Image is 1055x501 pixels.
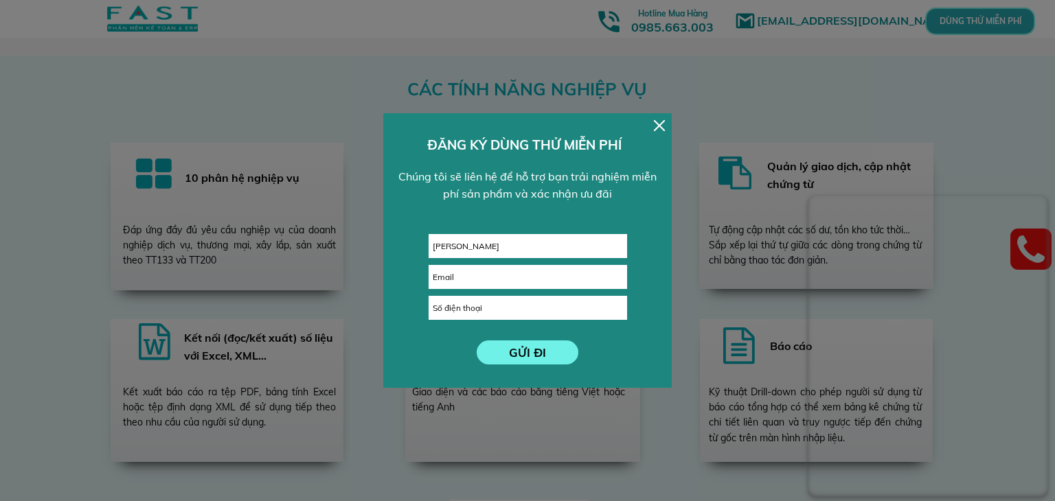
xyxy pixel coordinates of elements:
[427,135,628,155] h3: ĐĂNG KÝ DÙNG THỬ MIỄN PHÍ
[429,266,626,288] input: Email
[477,340,579,364] p: GỬI ĐI
[429,296,626,319] input: Số điện thoại
[429,235,626,257] input: Họ và tên
[392,168,663,203] div: Chúng tôi sẽ liên hệ để hỗ trợ bạn trải nghiệm miễn phí sản phẩm và xác nhận ưu đãi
